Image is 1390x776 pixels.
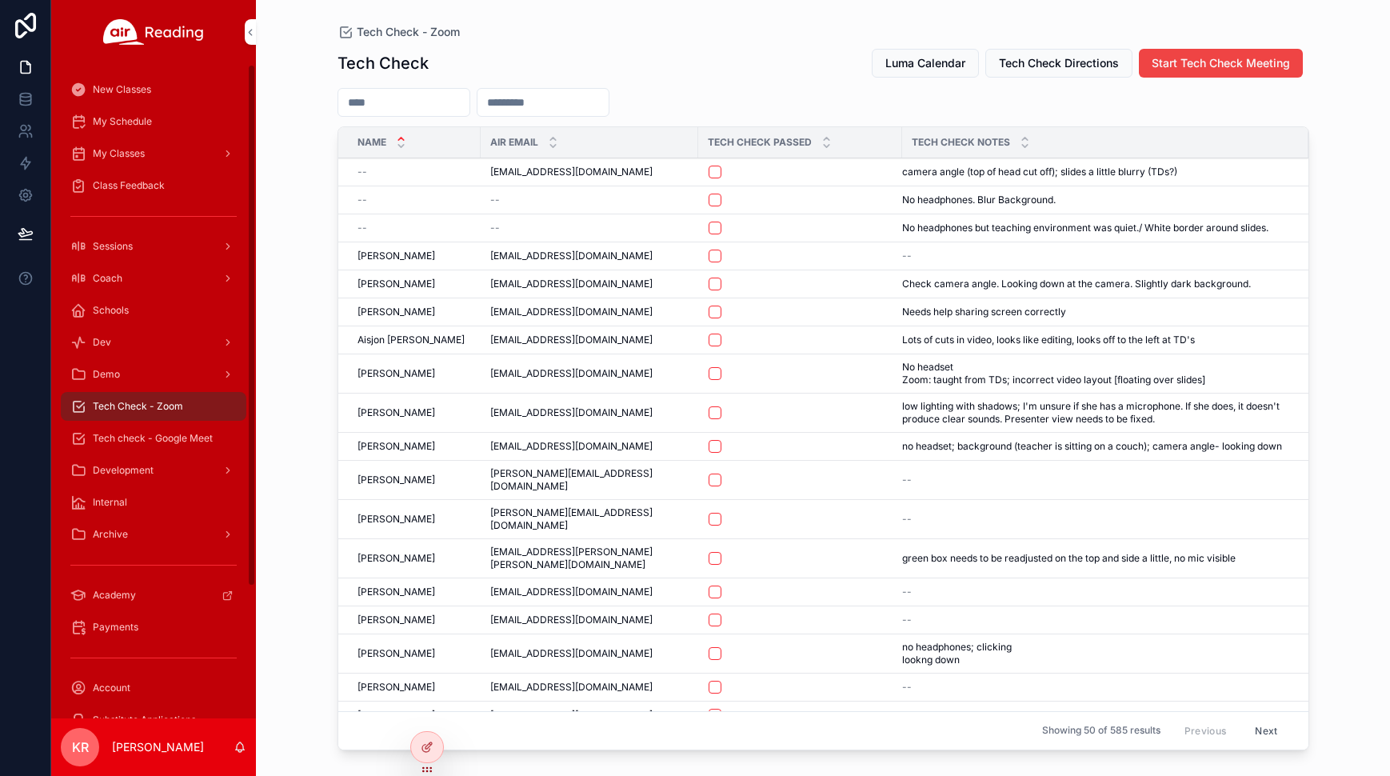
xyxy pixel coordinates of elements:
[902,278,1289,290] a: Check camera angle. Looking down at the camera. Slightly dark background.
[912,136,1010,149] span: Tech Check Notes
[902,586,1289,598] a: --
[61,296,246,325] a: Schools
[357,222,471,234] a: --
[490,681,653,694] span: [EMAIL_ADDRESS][DOMAIN_NAME]
[357,250,471,262] a: [PERSON_NAME]
[902,641,1289,666] a: no headphones; clicking lookng down
[93,368,120,381] span: Demo
[490,546,689,571] a: [EMAIL_ADDRESS][PERSON_NAME][PERSON_NAME][DOMAIN_NAME]
[902,614,912,626] span: --
[490,250,653,262] span: [EMAIL_ADDRESS][DOMAIN_NAME]
[357,513,471,526] a: [PERSON_NAME]
[490,194,500,206] span: --
[490,647,689,660] a: [EMAIL_ADDRESS][DOMAIN_NAME]
[490,367,653,380] span: [EMAIL_ADDRESS][DOMAIN_NAME]
[490,506,689,532] a: [PERSON_NAME][EMAIL_ADDRESS][DOMAIN_NAME]
[51,64,256,718] div: scrollable content
[902,513,912,526] span: --
[61,139,246,168] a: My Classes
[490,406,653,419] span: [EMAIL_ADDRESS][DOMAIN_NAME]
[61,107,246,136] a: My Schedule
[490,586,689,598] a: [EMAIL_ADDRESS][DOMAIN_NAME]
[902,440,1282,453] span: no headset; background (teacher is sitting on a couch); camera angle- looking down
[490,406,689,419] a: [EMAIL_ADDRESS][DOMAIN_NAME]
[902,552,1289,565] a: green box needs to be readjusted on the top and side a little, no mic visible
[93,240,133,253] span: Sessions
[357,586,471,598] a: [PERSON_NAME]
[490,440,689,453] a: [EMAIL_ADDRESS][DOMAIN_NAME]
[708,136,812,149] span: Tech Check Passed
[61,264,246,293] a: Coach
[902,513,1289,526] a: --
[357,136,386,149] span: Name
[885,55,965,71] span: Luma Calendar
[93,179,165,192] span: Class Feedback
[490,709,653,722] span: [EMAIL_ADDRESS][DOMAIN_NAME]
[357,194,367,206] span: --
[902,166,1177,178] span: camera angle (top of head cut off); slides a little blurry (TDs?)
[357,552,435,565] span: [PERSON_NAME]
[490,440,653,453] span: [EMAIL_ADDRESS][DOMAIN_NAME]
[357,406,471,419] a: [PERSON_NAME]
[1152,55,1290,71] span: Start Tech Check Meeting
[357,552,471,565] a: [PERSON_NAME]
[490,614,653,626] span: [EMAIL_ADDRESS][DOMAIN_NAME]
[490,166,653,178] span: [EMAIL_ADDRESS][DOMAIN_NAME]
[357,306,471,318] a: [PERSON_NAME]
[357,474,471,486] a: [PERSON_NAME]
[902,641,1072,666] span: no headphones; clicking lookng down
[61,613,246,642] a: Payments
[61,171,246,200] a: Class Feedback
[902,681,912,694] span: --
[357,250,435,262] span: [PERSON_NAME]
[490,136,538,149] span: Air Email
[357,222,367,234] span: --
[357,166,367,178] span: --
[902,681,1289,694] a: --
[902,440,1289,453] a: no headset; background (teacher is sitting on a couch); camera angle- looking down
[61,75,246,104] a: New Classes
[61,581,246,610] a: Academy
[902,474,1289,486] a: --
[1042,725,1160,738] span: Showing 50 of 585 results
[93,464,154,477] span: Development
[490,194,689,206] a: --
[357,24,460,40] span: Tech Check - Zoom
[872,49,979,78] button: Luma Calendar
[93,83,151,96] span: New Classes
[61,706,246,734] a: Substitute Applications
[902,306,1066,318] span: Needs help sharing screen correctly
[93,336,111,349] span: Dev
[902,250,912,262] span: --
[902,552,1236,565] span: green box needs to be readjusted on the top and side a little, no mic visible
[357,513,435,526] span: [PERSON_NAME]
[490,278,689,290] a: [EMAIL_ADDRESS][DOMAIN_NAME]
[902,400,1289,426] a: low lighting with shadows; I'm unsure if she has a microphone. If she does, it doesn't produce cl...
[902,306,1289,318] a: Needs help sharing screen correctly
[490,467,689,493] a: [PERSON_NAME][EMAIL_ADDRESS][DOMAIN_NAME]
[357,647,471,660] a: [PERSON_NAME]
[357,334,465,346] span: Aisjon [PERSON_NAME]
[93,272,122,285] span: Coach
[490,681,689,694] a: [EMAIL_ADDRESS][DOMAIN_NAME]
[61,456,246,485] a: Development
[490,367,689,380] a: [EMAIL_ADDRESS][DOMAIN_NAME]
[93,714,196,726] span: Substitute Applications
[902,166,1289,178] a: camera angle (top of head cut off); slides a little blurry (TDs?)
[902,586,912,598] span: --
[357,474,435,486] span: [PERSON_NAME]
[490,306,689,318] a: [EMAIL_ADDRESS][DOMAIN_NAME]
[357,614,471,626] a: [PERSON_NAME]
[93,115,152,128] span: My Schedule
[490,614,689,626] a: [EMAIL_ADDRESS][DOMAIN_NAME]
[490,647,653,660] span: [EMAIL_ADDRESS][DOMAIN_NAME]
[357,681,471,694] a: [PERSON_NAME]
[902,709,1108,722] span: No headphones, no background, poor lighting.
[999,55,1119,71] span: Tech Check Directions
[902,334,1289,346] a: Lots of cuts in video, looks like editing, looks off to the left at TD's
[490,278,653,290] span: [EMAIL_ADDRESS][DOMAIN_NAME]
[357,440,435,453] span: [PERSON_NAME]
[902,361,1289,386] a: No headset Zoom: taught from TDs; incorrect video layout [floating over slides]
[985,49,1132,78] button: Tech Check Directions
